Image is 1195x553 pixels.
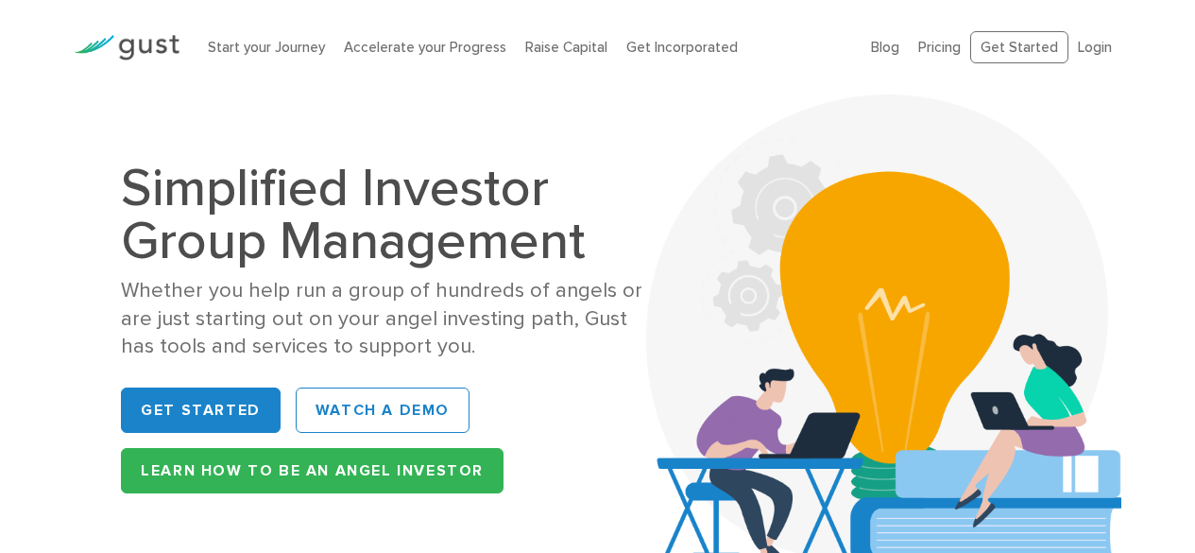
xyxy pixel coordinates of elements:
a: Accelerate your Progress [344,39,506,56]
img: Gust Logo [74,35,179,60]
a: WATCH A DEMO [296,388,469,433]
a: Get Started [121,388,281,433]
a: Learn How to be an Angel Investor [121,448,504,493]
div: Whether you help run a group of hundreds of angels or are just starting out on your angel investi... [121,277,665,360]
a: Start your Journey [208,39,325,56]
a: Get Started [970,31,1068,64]
a: Get Incorporated [626,39,738,56]
a: Raise Capital [525,39,607,56]
a: Blog [871,39,899,56]
a: Pricing [918,39,961,56]
a: Login [1078,39,1112,56]
h1: Simplified Investor Group Management [121,162,665,268]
